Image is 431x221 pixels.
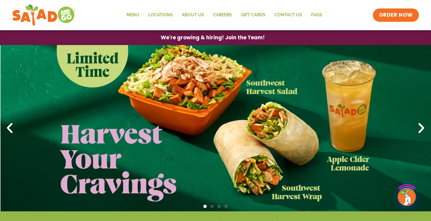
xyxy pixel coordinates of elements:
[373,8,419,22] a: ORDER NOW
[122,8,327,22] nav: Menu
[307,8,327,22] a: FAQs
[122,8,144,22] a: Menu
[270,8,307,22] a: Contact Us
[415,122,428,135] div: Next slide
[210,205,214,208] span: Go to slide 2
[236,8,270,22] a: GIFT CARDS
[161,35,265,40] span: We're growing & hiring! Join the Team!
[177,8,209,22] a: About Us
[3,122,16,135] div: Previous slide
[144,8,177,22] a: Locations
[379,11,413,19] span: ORDER NOW
[12,3,76,27] img: new-SAG-logo-768×292
[152,31,274,45] a: We're growing & hiring! Join the Team!
[224,205,228,208] span: Go to slide 4
[209,8,236,22] a: Careers
[203,205,207,208] span: Go to slide 1
[217,205,221,208] span: Go to slide 3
